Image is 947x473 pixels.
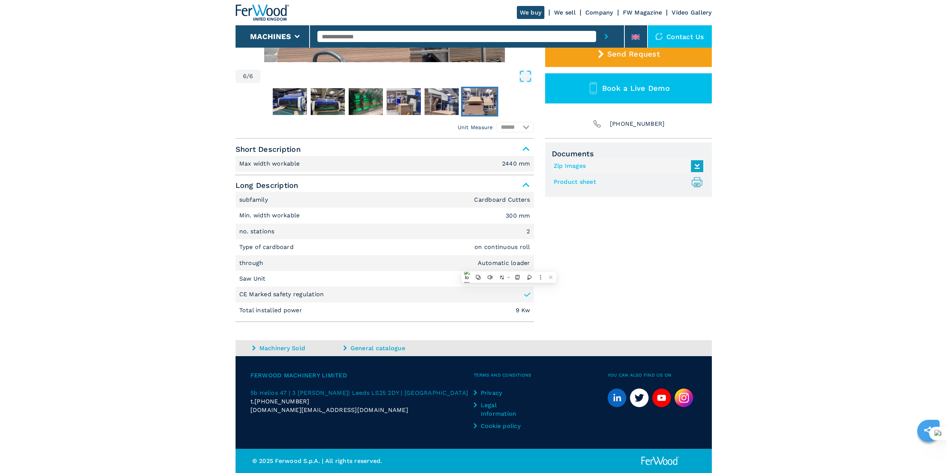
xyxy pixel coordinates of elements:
[239,275,266,283] p: Saw Unit
[239,227,276,236] p: no. stations
[592,119,602,129] img: Phone
[347,87,384,116] button: Go to Slide 3
[236,179,534,192] span: Long Description
[349,88,383,115] img: 53ae04c04638fa2cd25c069b228022a8
[478,260,530,266] em: Automatic loader
[247,73,249,79] span: /
[239,196,270,204] p: subfamily
[607,49,660,58] span: Send Request
[236,143,534,156] span: Short Description
[262,70,532,83] button: Open Fullscreen
[474,197,530,203] em: Cardboard Cutters
[608,371,697,380] span: You can also find us on
[474,401,526,418] a: Legal Information
[458,124,493,131] em: Unit Measure
[348,389,468,396] span: | Leeds LS25 2DY | [GEOGRAPHIC_DATA]
[675,389,693,407] img: Instagram
[596,25,617,48] button: submit-button
[250,32,291,41] button: Machines
[545,41,712,67] button: Send Request
[255,397,310,406] span: [PHONE_NUMBER]
[474,422,526,430] a: Cookie policy
[474,371,608,380] span: Terms and Conditions
[273,88,307,115] img: 164327489f7d31a0d1c35a3103670d6b
[623,9,662,16] a: FW Magazine
[554,176,700,188] a: Product sheet
[252,344,342,352] a: Machinery Sold
[630,389,649,407] a: twitter
[918,421,937,440] a: sharethis
[423,87,460,116] button: Go to Slide 5
[506,213,530,219] em: 300 mm
[672,9,711,16] a: Video Gallery
[236,87,534,116] nav: Thumbnail Navigation
[271,87,308,116] button: Go to Slide 1
[311,88,345,115] img: 401a3350c07034936a4665d1bf9d9426
[425,88,459,115] img: 84bd20a8537530c62ba0428d16d38ebd
[387,88,421,115] img: d3db7905b84c4ef4f9517fefc72a7b6a
[249,73,253,79] span: 6
[239,306,304,314] p: Total installed power
[250,389,474,397] a: 5b Helios 47 | 3 [PERSON_NAME]| Leeds LS25 2DY | [GEOGRAPHIC_DATA]
[610,119,665,129] span: [PHONE_NUMBER]
[502,161,530,167] em: 2440 mm
[554,160,700,172] a: Zip Images
[236,192,534,318] div: Short Description
[461,87,498,116] button: Go to Slide 6
[554,9,576,16] a: We sell
[516,307,530,313] em: 9 Kw
[250,406,408,414] span: [DOMAIN_NAME][EMAIL_ADDRESS][DOMAIN_NAME]
[239,243,296,251] p: Type of cardboard
[655,33,663,40] img: Contact us
[243,73,247,79] span: 6
[236,156,534,172] div: Short Description
[385,87,422,116] button: Go to Slide 4
[608,389,626,407] a: linkedin
[236,4,289,21] img: Ferwood
[250,371,474,380] span: Ferwood Machinery Limited
[545,73,712,103] button: Book a Live Demo
[602,84,670,93] span: Book a Live Demo
[648,25,712,48] div: Contact us
[640,456,680,466] img: Ferwood
[252,457,474,465] p: © 2025 Ferwood S.p.A. | All rights reserved.
[652,389,671,407] a: youtube
[239,259,265,267] p: through
[552,149,705,158] span: Documents
[343,344,433,352] a: General catalogue
[463,88,497,115] img: fd6aafc4cdb0c25d55b0d04eec642a85
[527,228,530,234] em: 2
[239,290,324,298] p: CE Marked safety regulation
[474,389,526,397] a: Privacy
[239,211,302,220] p: Min. width workable
[239,160,302,168] p: Max width workable
[915,440,941,467] iframe: Chat
[250,397,474,406] div: t.
[517,6,545,19] a: We buy
[250,389,349,396] span: 5b Helios 47 | 3 [PERSON_NAME]
[309,87,346,116] button: Go to Slide 2
[474,244,530,250] em: on continuous roll
[585,9,613,16] a: Company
